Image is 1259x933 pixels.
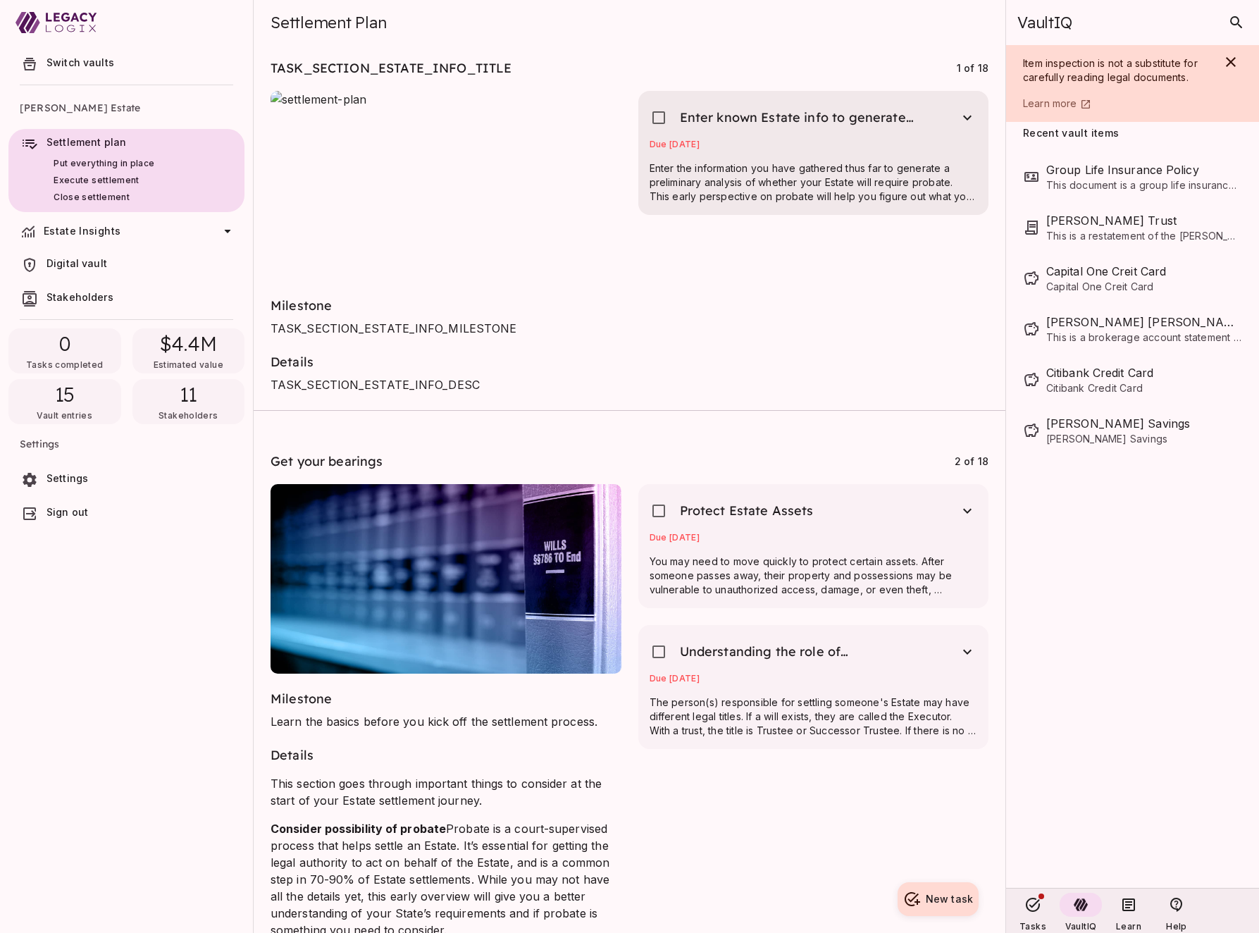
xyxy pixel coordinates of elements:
span: Switch vaults [46,56,114,68]
p: The person(s) responsible for settling someone's Estate may have different legal titles. If a wil... [650,696,978,738]
span: Get your bearings [271,453,383,469]
span: Learn [1116,921,1141,932]
a: Switch vaults [8,49,244,79]
span: Milestone [271,297,332,314]
span: Due [DATE] [650,532,700,543]
span: Understanding the role of Executor/Administrator/Trustee [680,643,916,660]
span: Tasks completed [26,359,103,370]
div: Citibank Credit CardCitibank Credit Card [1023,354,1242,405]
span: This is a brokerage account statement from [PERSON_NAME] [PERSON_NAME] for the period of [DATE]-[... [1046,330,1242,345]
span: 0 [59,331,70,357]
span: VaultIQ [1017,13,1072,32]
span: Put everything in place [54,158,154,168]
span: Due [DATE] [650,673,700,684]
span: TASK_SECTION_ESTATE_INFO_DESC [271,378,480,392]
span: TASK_SECTION_ESTATE_INFO_MILESTONE [271,321,516,335]
span: Citibank Credit Card [1046,364,1242,381]
span: Charles Schwab for Henry Smith Retirement Account [1046,314,1242,330]
span: Capital One Creit Card [1046,263,1242,280]
div: 0Tasks completed [8,328,121,373]
span: Digital vault [46,257,107,269]
span: Settlement plan [46,136,126,148]
div: [PERSON_NAME] [PERSON_NAME] for [PERSON_NAME] Retirement AccountThis is a brokerage account state... [1023,304,1242,354]
div: $4.4MEstimated value [132,328,245,373]
span: Learn the basics before you kick off the settlement process. [271,715,597,729]
span: 11 [180,382,198,407]
span: Close settlement [54,192,130,202]
div: Understanding the role of Executor/Administrator/TrusteeDue [DATE]The person(s) responsible for s... [638,625,989,749]
span: Sign out [46,506,88,518]
span: Citibank Credit Card [1046,381,1242,395]
span: Vault entries [37,410,92,421]
a: Learn more [1023,96,1208,111]
span: Item inspection is not a substitute for carefully reading legal documents. [1023,57,1201,83]
div: 15Vault entries [8,379,121,424]
span: Details [271,747,314,763]
a: Settings [8,465,244,495]
span: Settings [20,427,233,461]
div: Protect Estate AssetsDue [DATE]You may need to move quickly to protect certain assets. After some... [638,484,989,608]
div: Group Life Insurance PolicyThis document is a group life insurance policy issued by Principal Fin... [1023,152,1242,202]
span: This is a restatement of the [PERSON_NAME] Trust dated [DATE]. The trust was created by [PERSON_N... [1046,229,1242,243]
a: Sign out [8,499,244,529]
a: Stakeholders [8,284,244,314]
span: Recent vault items [1023,128,1119,140]
span: Protect Estate Assets [680,502,814,519]
span: Due [DATE] [650,139,700,149]
span: Help [1166,921,1186,932]
span: Capital One Creit Card [1046,280,1242,294]
img: settlement-plan [271,484,621,674]
span: 2 of 18 [955,455,988,467]
div: Enter known Estate info to generate early probate assessmentDue [DATE]Enter the information you h... [638,91,989,215]
strong: Consider possibility of probate [271,822,446,836]
span: Estimated value [154,359,223,370]
p: You may need to move quickly to protect certain assets. After someone passes away, their property... [650,555,978,597]
span: Learn more [1023,97,1077,109]
p: This section goes through important things to consider at the start of your Estate settlement jou... [271,775,621,809]
span: New task [926,893,973,905]
button: New task [898,882,979,916]
span: Henry Smith Trust [1046,212,1242,229]
span: Stakeholders [46,291,113,303]
div: [PERSON_NAME] Savings[PERSON_NAME] Savings [1023,405,1242,456]
span: Tasks [1019,921,1046,932]
span: Details [271,354,314,370]
span: Settlement Plan [271,13,386,32]
span: VaultIQ [1065,921,1096,932]
img: settlement-plan [271,91,621,280]
div: Estate Insights [8,216,244,246]
span: Settings [46,472,88,484]
div: Capital One Creit CardCapital One Creit Card [1023,253,1242,304]
span: [PERSON_NAME] Savings [1046,432,1242,446]
span: Enter known Estate info to generate early probate assessment [680,109,916,126]
a: Digital vault [8,250,244,280]
span: $4.4M [160,331,217,357]
span: Execute settlement [54,175,139,185]
span: Milestone [271,691,332,707]
div: 11Stakeholders [132,379,245,424]
span: Wells Savings [1046,415,1242,432]
span: Estate Insights [44,225,120,237]
span: Stakeholders [159,410,218,421]
a: Settlement planPut everything in placeExecute settlementClose settlement [8,129,244,212]
span: 1 of 18 [957,62,988,74]
span: TASK_SECTION_ESTATE_INFO_TITLE [271,60,512,76]
p: Enter the information you have gathered thus far to generate a preliminary analysis of whether yo... [650,161,978,204]
span: Group Life Insurance Policy [1046,161,1242,178]
span: 15 [55,382,75,407]
span: This document is a group life insurance policy issued by Principal Financial Group to ECONOPRINT ... [1046,178,1242,192]
div: [PERSON_NAME] TrustThis is a restatement of the [PERSON_NAME] Trust dated [DATE]. The trust was c... [1023,202,1242,253]
span: [PERSON_NAME] Estate [20,91,233,125]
